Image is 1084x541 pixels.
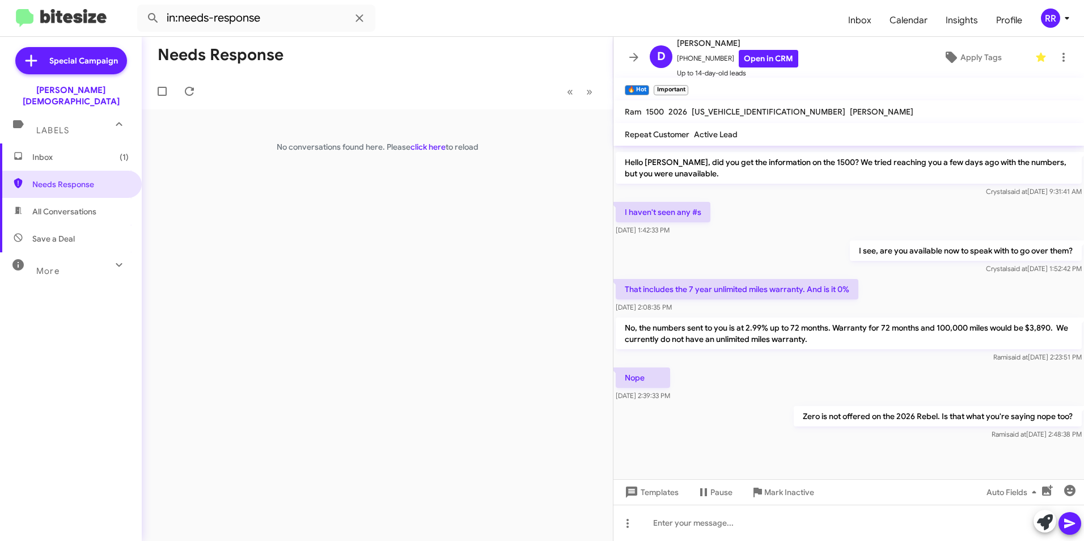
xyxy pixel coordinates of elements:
nav: Page navigation example [561,80,599,103]
p: I haven't seen any #s [616,202,710,222]
span: said at [1006,430,1026,438]
span: 1500 [646,107,664,117]
span: [DATE] 2:08:35 PM [616,303,672,311]
span: D [657,48,666,66]
span: Repeat Customer [625,129,689,140]
span: Save a Deal [32,233,75,244]
span: Rami [DATE] 2:23:51 PM [993,353,1082,361]
small: Important [654,85,688,95]
p: Nope [616,367,670,388]
span: [PERSON_NAME] [677,36,798,50]
span: Pause [710,482,732,502]
button: Next [579,80,599,103]
button: Templates [613,482,688,502]
a: click here [410,142,446,152]
div: RR [1041,9,1060,28]
p: No conversations found here. Please to reload [142,141,613,153]
span: [US_VEHICLE_IDENTIFICATION_NUMBER] [692,107,845,117]
span: 2026 [668,107,687,117]
a: Special Campaign [15,47,127,74]
span: Ram [625,107,641,117]
a: Insights [937,4,987,37]
a: Inbox [839,4,880,37]
span: « [567,84,573,99]
span: Special Campaign [49,55,118,66]
span: Apply Tags [960,47,1002,67]
span: [PERSON_NAME] [850,107,913,117]
span: Active Lead [694,129,738,140]
small: 🔥 Hot [625,85,649,95]
span: More [36,266,60,276]
span: said at [1007,187,1027,196]
span: Mark Inactive [764,482,814,502]
h1: Needs Response [158,46,283,64]
p: Hello [PERSON_NAME], did you get the information on the 1500? We tried reaching you a few days ag... [616,152,1082,184]
button: Previous [560,80,580,103]
span: Inbox [32,151,129,163]
span: Needs Response [32,179,129,190]
a: Calendar [880,4,937,37]
span: [DATE] 1:42:33 PM [616,226,670,234]
button: Apply Tags [914,47,1030,67]
span: Rami [DATE] 2:48:38 PM [992,430,1082,438]
span: Labels [36,125,69,136]
span: said at [1007,264,1027,273]
input: Search [137,5,375,32]
span: All Conversations [32,206,96,217]
span: (1) [120,151,129,163]
span: [PHONE_NUMBER] [677,50,798,67]
span: [DATE] 2:39:33 PM [616,391,670,400]
p: That includes the 7 year unlimited miles warranty. And is it 0% [616,279,858,299]
p: Zero is not offered on the 2026 Rebel. Is that what you're saying nope too? [794,406,1082,426]
span: Crystal [DATE] 9:31:41 AM [986,187,1082,196]
button: Auto Fields [977,482,1050,502]
span: Up to 14-day-old leads [677,67,798,79]
span: Templates [623,482,679,502]
p: I see, are you available now to speak with to go over them? [850,240,1082,261]
button: RR [1031,9,1072,28]
a: Profile [987,4,1031,37]
button: Mark Inactive [742,482,823,502]
p: No, the numbers sent to you is at 2.99% up to 72 months. Warranty for 72 months and 100,000 miles... [616,318,1082,349]
span: » [586,84,592,99]
span: Crystal [DATE] 1:52:42 PM [986,264,1082,273]
button: Pause [688,482,742,502]
a: Open in CRM [739,50,798,67]
span: Auto Fields [986,482,1041,502]
span: said at [1008,353,1028,361]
